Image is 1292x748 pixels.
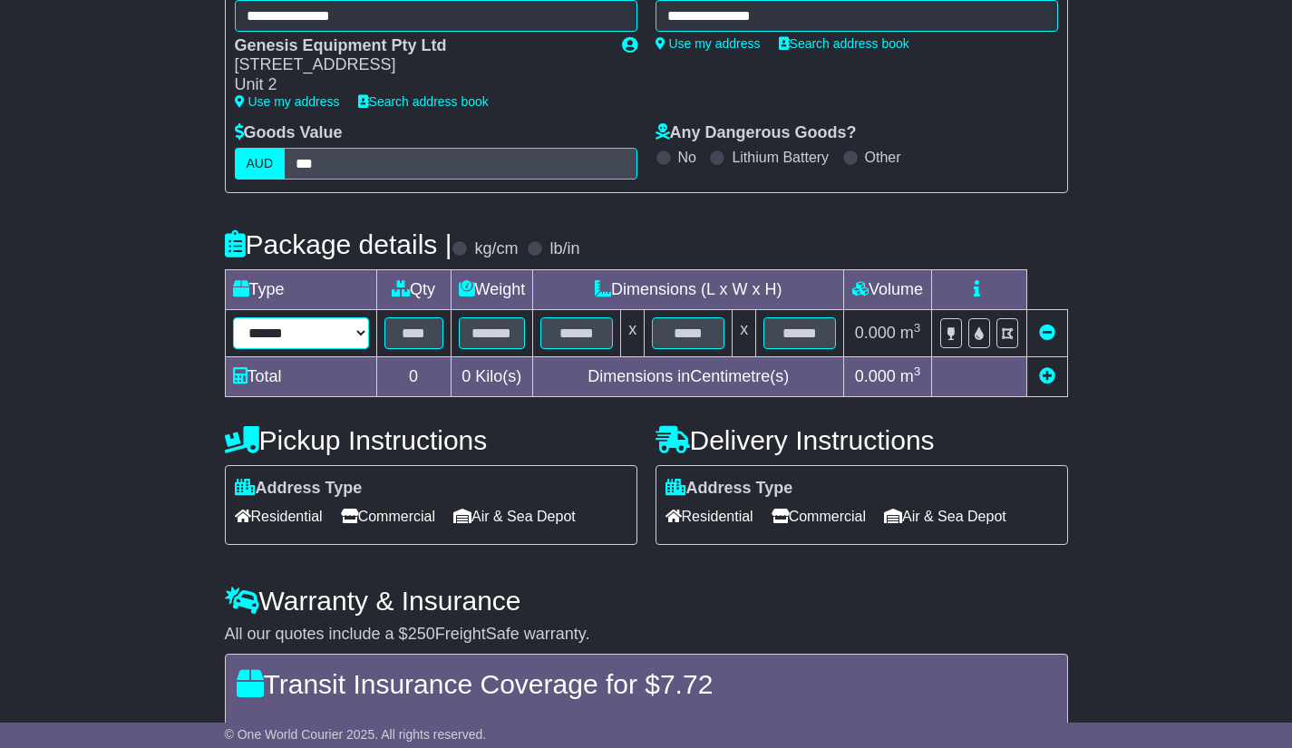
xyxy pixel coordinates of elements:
[621,309,645,356] td: x
[341,502,435,530] span: Commercial
[914,321,921,335] sup: 3
[235,55,604,75] div: [STREET_ADDRESS]
[656,425,1068,455] h4: Delivery Instructions
[779,36,909,51] a: Search address book
[665,502,753,530] span: Residential
[678,149,696,166] label: No
[474,239,518,259] label: kg/cm
[235,123,343,143] label: Goods Value
[549,239,579,259] label: lb/in
[235,36,604,56] div: Genesis Equipment Pty Ltd
[376,356,451,396] td: 0
[732,149,829,166] label: Lithium Battery
[1039,324,1055,342] a: Remove this item
[665,479,793,499] label: Address Type
[855,324,896,342] span: 0.000
[235,75,604,95] div: Unit 2
[225,269,376,309] td: Type
[900,367,921,385] span: m
[451,356,533,396] td: Kilo(s)
[656,36,761,51] a: Use my address
[225,356,376,396] td: Total
[453,502,576,530] span: Air & Sea Depot
[225,625,1068,645] div: All our quotes include a $ FreightSafe warranty.
[225,727,487,742] span: © One World Courier 2025. All rights reserved.
[408,625,435,643] span: 250
[656,123,857,143] label: Any Dangerous Goods?
[376,269,451,309] td: Qty
[772,502,866,530] span: Commercial
[451,269,533,309] td: Weight
[865,149,901,166] label: Other
[1039,367,1055,385] a: Add new item
[660,669,713,699] span: 7.72
[235,148,286,180] label: AUD
[461,367,471,385] span: 0
[914,364,921,378] sup: 3
[533,356,844,396] td: Dimensions in Centimetre(s)
[235,502,323,530] span: Residential
[733,309,756,356] td: x
[225,586,1068,616] h4: Warranty & Insurance
[844,269,932,309] td: Volume
[237,669,1056,699] h4: Transit Insurance Coverage for $
[225,229,452,259] h4: Package details |
[855,367,896,385] span: 0.000
[900,324,921,342] span: m
[358,94,489,109] a: Search address book
[533,269,844,309] td: Dimensions (L x W x H)
[235,479,363,499] label: Address Type
[235,94,340,109] a: Use my address
[884,502,1006,530] span: Air & Sea Depot
[225,425,637,455] h4: Pickup Instructions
